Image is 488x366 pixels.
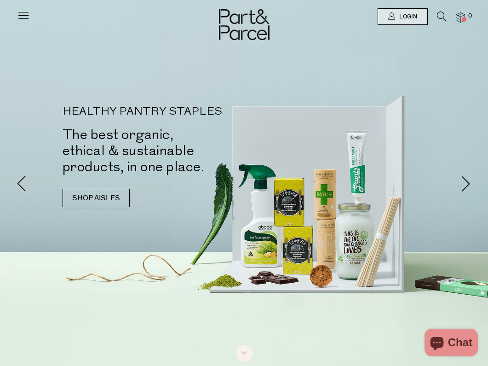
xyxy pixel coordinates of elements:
[63,189,130,207] a: SHOP AISLES
[422,329,481,359] inbox-online-store-chat: Shopify online store chat
[456,12,465,22] a: 0
[466,12,474,20] span: 0
[219,9,270,40] img: Part&Parcel
[63,106,265,117] p: HEALTHY PANTRY STAPLES
[397,13,417,21] span: Login
[378,8,428,25] a: Login
[63,127,265,175] h2: The best organic, ethical & sustainable products, in one place.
